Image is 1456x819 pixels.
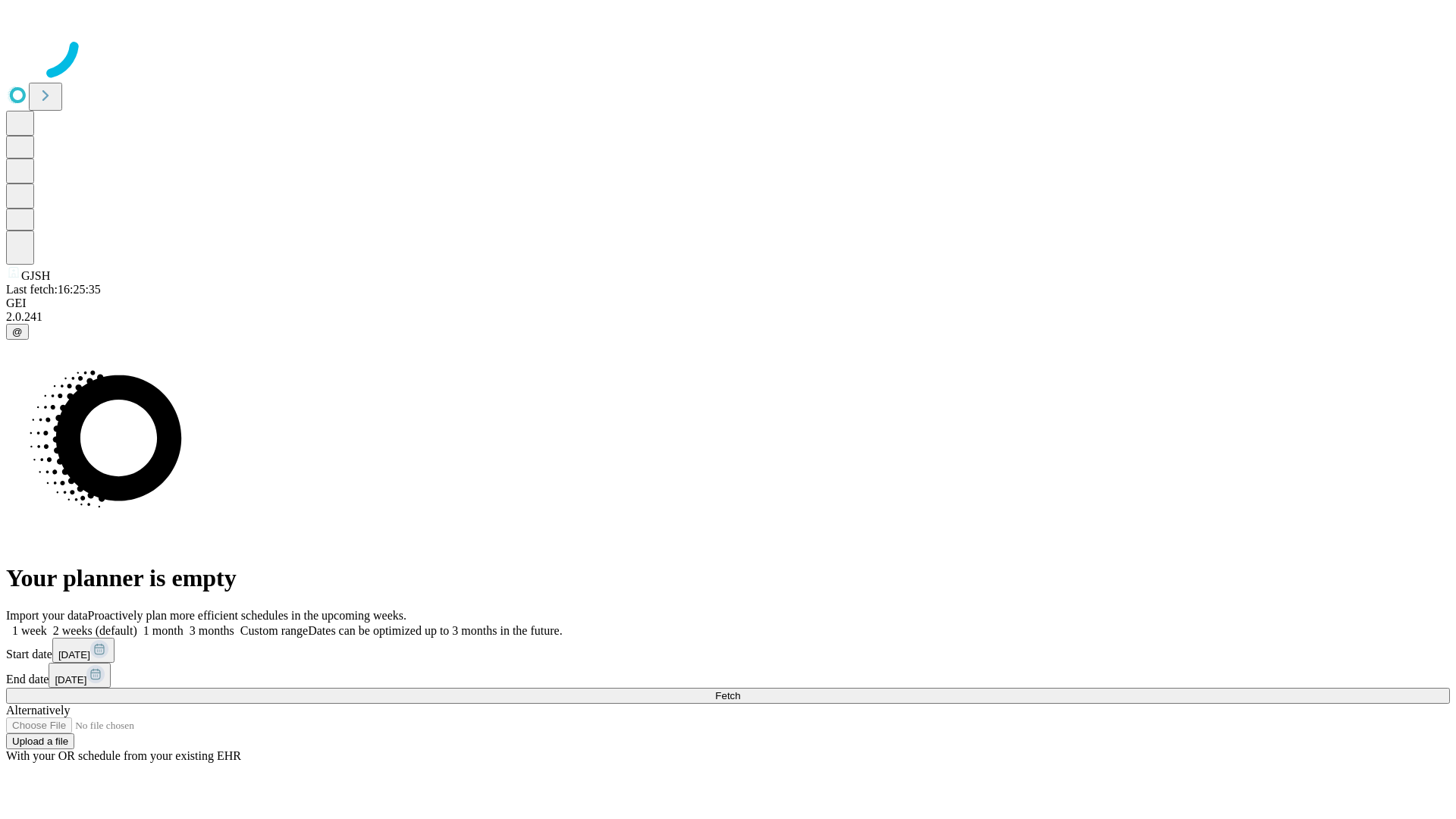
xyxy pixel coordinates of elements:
[6,564,1450,592] h1: Your planner is empty
[308,624,562,637] span: Dates can be optimized up to 3 months in the future.
[6,704,70,717] span: Alternatively
[6,688,1450,704] button: Fetch
[6,283,101,296] span: Last fetch: 16:25:35
[55,674,86,686] span: [DATE]
[12,624,47,637] span: 1 week
[12,326,23,337] span: @
[6,733,74,749] button: Upload a file
[6,749,241,762] span: With your OR schedule from your existing EHR
[58,649,90,661] span: [DATE]
[6,663,1450,688] div: End date
[6,638,1450,663] div: Start date
[88,609,406,622] span: Proactively plan more efficient schedules in the upcoming weeks.
[6,609,88,622] span: Import your data
[715,690,740,701] span: Fetch
[21,269,50,282] span: GJSH
[49,663,111,688] button: [DATE]
[53,624,137,637] span: 2 weeks (default)
[190,624,234,637] span: 3 months
[240,624,308,637] span: Custom range
[6,310,1450,324] div: 2.0.241
[6,297,1450,310] div: GEI
[6,324,29,340] button: @
[143,624,184,637] span: 1 month
[52,638,115,663] button: [DATE]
